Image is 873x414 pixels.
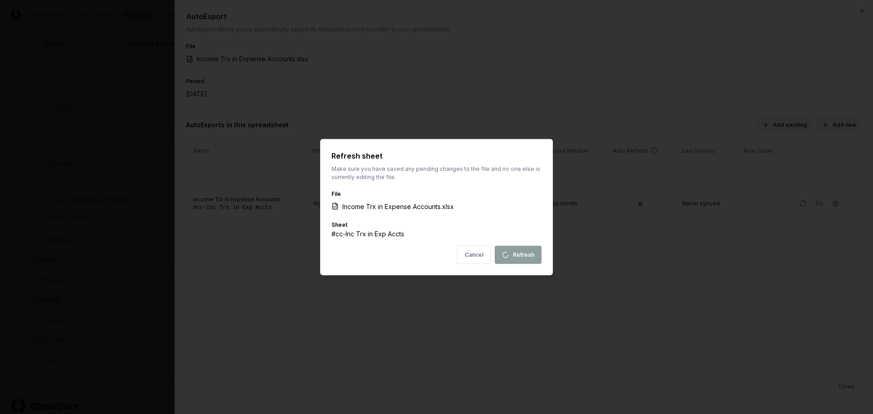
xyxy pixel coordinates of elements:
[331,190,341,197] label: File
[331,229,542,239] div: #cc- Inc Trx in Exp Accts
[331,165,542,181] p: Make sure you have saved any pending changes to the file and no one else is currently editing the...
[331,221,347,228] label: Sheet
[331,201,465,211] a: Income Trx in Expense Accounts.xlsx
[457,246,491,264] button: Cancel
[331,150,542,161] h2: Refresh sheet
